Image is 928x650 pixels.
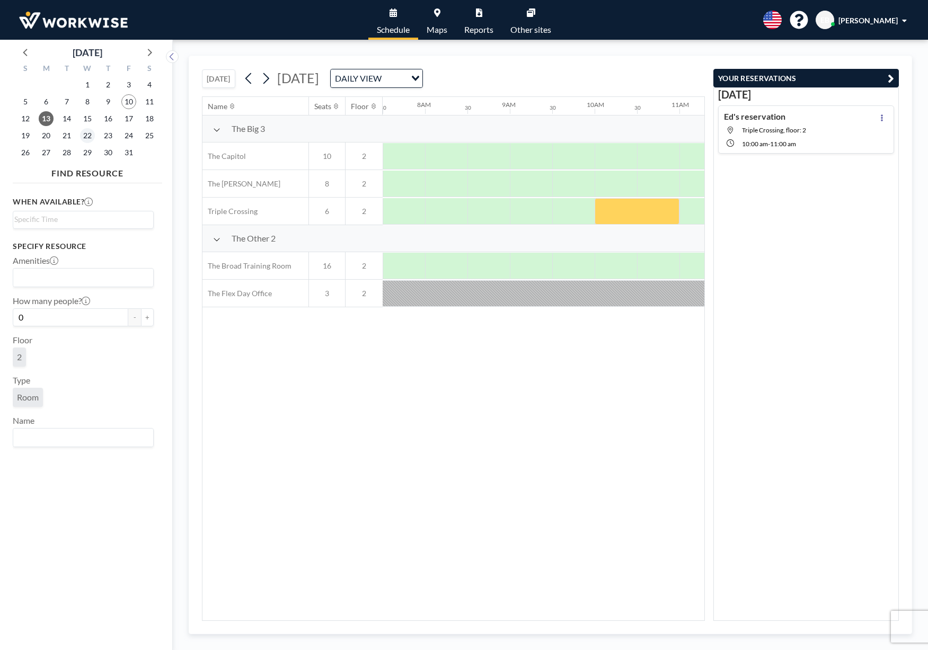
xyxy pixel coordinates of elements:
span: Sunday, October 26, 2025 [18,145,33,160]
label: How many people? [13,296,90,306]
div: 30 [550,104,556,111]
span: 6 [309,207,345,216]
span: Friday, October 31, 2025 [121,145,136,160]
span: The [PERSON_NAME] [202,179,280,189]
span: Wednesday, October 15, 2025 [80,111,95,126]
div: 9AM [502,101,516,109]
span: 16 [309,261,345,271]
label: Amenities [13,255,58,266]
span: EB [820,15,829,25]
span: Friday, October 10, 2025 [121,94,136,109]
span: Friday, October 3, 2025 [121,77,136,92]
input: Search for option [14,271,147,284]
div: 30 [380,104,386,111]
span: Saturday, October 18, 2025 [142,111,157,126]
span: 8 [309,179,345,189]
span: Thursday, October 2, 2025 [101,77,116,92]
div: Name [208,102,227,111]
span: 3 [309,289,345,298]
span: Monday, October 27, 2025 [39,145,54,160]
span: Wednesday, October 29, 2025 [80,145,95,160]
div: S [139,63,160,76]
span: 2 [346,207,383,216]
span: 10 [309,152,345,161]
span: Thursday, October 30, 2025 [101,145,116,160]
span: Wednesday, October 8, 2025 [80,94,95,109]
div: 11AM [671,101,689,109]
button: YOUR RESERVATIONS [713,69,899,87]
span: Tuesday, October 21, 2025 [59,128,74,143]
span: Thursday, October 16, 2025 [101,111,116,126]
span: Tuesday, October 28, 2025 [59,145,74,160]
div: Search for option [13,429,153,447]
span: - [768,140,770,148]
h3: Specify resource [13,242,154,251]
span: [DATE] [277,70,319,86]
div: Search for option [331,69,422,87]
span: 2 [346,261,383,271]
input: Search for option [14,431,147,444]
div: F [118,63,139,76]
span: 11:00 AM [770,140,796,148]
span: Sunday, October 5, 2025 [18,94,33,109]
span: 2 [346,152,383,161]
span: Monday, October 6, 2025 [39,94,54,109]
span: Triple Crossing, floor: 2 [742,126,806,134]
span: [PERSON_NAME] [838,16,898,25]
span: Sunday, October 19, 2025 [18,128,33,143]
span: 2 [17,352,22,362]
label: Floor [13,335,32,345]
div: W [77,63,98,76]
div: T [57,63,77,76]
span: Reports [464,25,493,34]
h4: Ed's reservation [724,111,785,122]
span: Friday, October 17, 2025 [121,111,136,126]
span: DAILY VIEW [333,72,384,85]
img: organization-logo [17,10,130,31]
span: Maps [427,25,447,34]
input: Search for option [14,213,147,225]
span: The Broad Training Room [202,261,291,271]
span: Triple Crossing [202,207,258,216]
span: Saturday, October 25, 2025 [142,128,157,143]
span: Monday, October 20, 2025 [39,128,54,143]
span: Tuesday, October 7, 2025 [59,94,74,109]
label: Type [13,375,30,386]
span: 2 [346,289,383,298]
button: [DATE] [202,69,235,88]
span: 10:00 AM [742,140,768,148]
div: 30 [465,104,471,111]
span: Sunday, October 12, 2025 [18,111,33,126]
span: Other sites [510,25,551,34]
span: Thursday, October 23, 2025 [101,128,116,143]
div: T [98,63,118,76]
span: Monday, October 13, 2025 [39,111,54,126]
span: 2 [346,179,383,189]
span: The Big 3 [232,123,265,134]
span: The Capitol [202,152,246,161]
h4: FIND RESOURCE [13,164,162,179]
input: Search for option [385,72,405,85]
div: 30 [634,104,641,111]
div: Search for option [13,211,153,227]
span: Friday, October 24, 2025 [121,128,136,143]
span: The Flex Day Office [202,289,272,298]
div: S [15,63,36,76]
span: Wednesday, October 1, 2025 [80,77,95,92]
span: Room [17,392,39,402]
div: 10AM [587,101,604,109]
label: Name [13,415,34,426]
div: 8AM [417,101,431,109]
span: Schedule [377,25,410,34]
div: Floor [351,102,369,111]
span: Saturday, October 4, 2025 [142,77,157,92]
div: M [36,63,57,76]
span: The Other 2 [232,233,276,244]
button: - [128,308,141,326]
div: Search for option [13,269,153,287]
div: Seats [314,102,331,111]
div: [DATE] [73,45,102,60]
span: Wednesday, October 22, 2025 [80,128,95,143]
span: Tuesday, October 14, 2025 [59,111,74,126]
span: Thursday, October 9, 2025 [101,94,116,109]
